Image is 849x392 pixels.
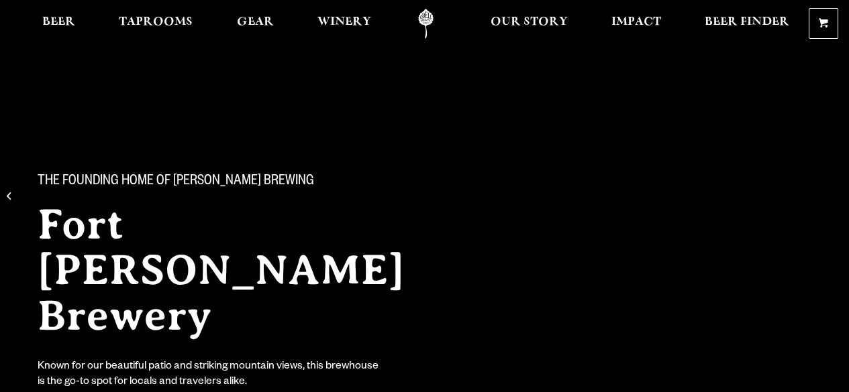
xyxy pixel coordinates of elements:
a: Our Story [482,9,577,39]
span: Beer [42,17,75,27]
a: Impact [603,9,670,39]
span: Beer Finder [705,17,789,27]
div: Known for our beautiful patio and striking mountain views, this brewhouse is the go-to spot for l... [38,360,381,391]
span: The Founding Home of [PERSON_NAME] Brewing [38,174,314,191]
a: Winery [309,9,380,39]
a: Gear [228,9,283,39]
span: Taprooms [119,17,193,27]
span: Gear [237,17,274,27]
span: Winery [317,17,371,27]
a: Beer [34,9,84,39]
span: Our Story [491,17,568,27]
span: Impact [611,17,661,27]
a: Taprooms [110,9,201,39]
a: Odell Home [401,9,451,39]
a: Beer Finder [696,9,798,39]
h2: Fort [PERSON_NAME] Brewery [38,202,456,338]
